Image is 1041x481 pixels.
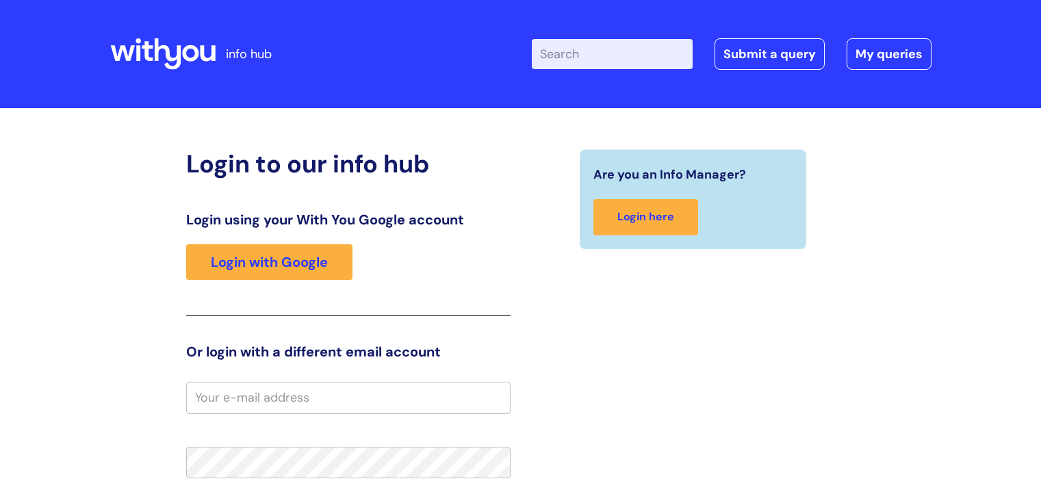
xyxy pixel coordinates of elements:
[186,343,511,360] h3: Or login with a different email account
[186,211,511,228] h3: Login using your With You Google account
[186,382,511,413] input: Your e-mail address
[186,244,352,280] a: Login with Google
[226,43,272,65] p: info hub
[847,38,931,70] a: My queries
[715,38,825,70] a: Submit a query
[532,39,693,69] input: Search
[593,164,746,185] span: Are you an Info Manager?
[593,199,698,235] a: Login here
[186,149,511,179] h2: Login to our info hub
